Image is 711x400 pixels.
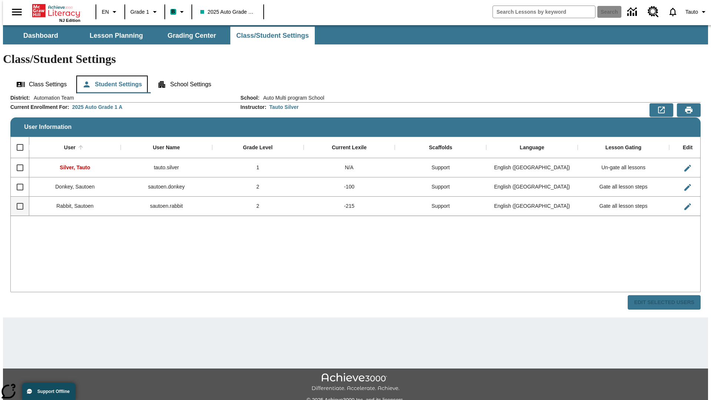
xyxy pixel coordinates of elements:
[56,203,93,209] span: Rabbit, Sautoen
[304,158,395,177] div: N/A
[23,31,58,40] span: Dashboard
[90,31,143,40] span: Lesson Planning
[429,144,452,151] div: Scaffolds
[230,27,315,44] button: Class/Student Settings
[130,8,149,16] span: Grade 1
[32,3,80,23] div: Home
[59,18,80,23] span: NJ Edition
[153,144,180,151] div: User Name
[6,1,28,23] button: Open side menu
[260,94,324,101] span: Auto Multi program School
[605,144,641,151] div: Lesson Gating
[486,158,578,177] div: English (US)
[486,177,578,197] div: English (US)
[682,5,711,19] button: Profile/Settings
[578,158,669,177] div: Un-gate all lessons
[10,95,30,101] h2: District :
[680,199,695,214] button: Edit User
[578,197,669,216] div: Gate all lesson steps
[171,7,175,16] span: B
[32,3,80,18] a: Home
[121,197,212,216] div: sautoen.rabbit
[10,104,69,110] h2: Current Enrollment For :
[486,197,578,216] div: English (US)
[10,76,701,93] div: Class/Student Settings
[30,94,74,101] span: Automation Team
[395,177,486,197] div: Support
[243,144,273,151] div: Grade Level
[24,124,71,130] span: User Information
[200,8,255,16] span: 2025 Auto Grade 1 A
[64,144,76,151] div: User
[643,2,663,22] a: Resource Center, Will open in new tab
[3,27,316,44] div: SubNavbar
[311,373,400,392] img: Achieve3000 Differentiate Accelerate Achieve
[493,6,595,18] input: search field
[332,144,367,151] div: Current Lexile
[60,164,90,170] span: Silver, Tauto
[22,383,76,400] button: Support Offline
[212,197,304,216] div: 2
[304,197,395,216] div: -215
[3,52,708,66] h1: Class/Student Settings
[72,103,123,111] div: 2025 Auto Grade 1 A
[127,5,162,19] button: Grade: Grade 1, Select a grade
[4,27,78,44] button: Dashboard
[623,2,643,22] a: Data Center
[37,389,70,394] span: Support Offline
[395,197,486,216] div: Support
[79,27,153,44] button: Lesson Planning
[520,144,544,151] div: Language
[212,177,304,197] div: 2
[240,95,259,101] h2: School :
[240,104,266,110] h2: Instructor :
[269,103,298,111] div: Tauto Silver
[395,158,486,177] div: Support
[167,5,189,19] button: Boost Class color is teal. Change class color
[212,158,304,177] div: 1
[167,31,216,40] span: Grading Center
[76,76,148,93] button: Student Settings
[10,94,701,310] div: User Information
[55,184,94,190] span: Donkey, Sautoen
[304,177,395,197] div: -100
[3,25,708,44] div: SubNavbar
[650,103,673,117] button: Export to CSV
[663,2,682,21] a: Notifications
[680,180,695,195] button: Edit User
[578,177,669,197] div: Gate all lesson steps
[677,103,701,117] button: Print Preview
[10,76,73,93] button: Class Settings
[155,27,229,44] button: Grading Center
[102,8,109,16] span: EN
[121,158,212,177] div: tauto.silver
[236,31,309,40] span: Class/Student Settings
[99,5,122,19] button: Language: EN, Select a language
[683,144,692,151] div: Edit
[685,8,698,16] span: Tauto
[151,76,217,93] button: School Settings
[680,161,695,176] button: Edit User
[121,177,212,197] div: sautoen.donkey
